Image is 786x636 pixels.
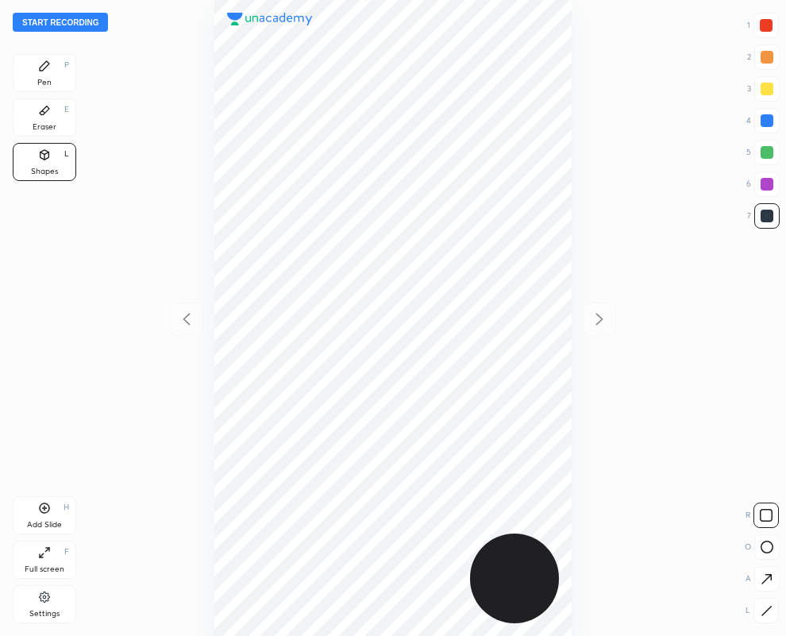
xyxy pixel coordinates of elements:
div: O [745,534,780,560]
div: L [746,598,779,623]
div: Add Slide [27,521,62,529]
div: Shapes [31,168,58,175]
div: R [746,503,779,528]
div: F [64,548,69,556]
button: Start recording [13,13,108,32]
img: logo.38c385cc.svg [227,13,313,25]
div: P [64,61,69,69]
div: Eraser [33,123,56,131]
div: 2 [747,44,780,70]
div: H [64,503,69,511]
div: E [64,106,69,114]
div: A [746,566,780,592]
div: Full screen [25,565,64,573]
div: 4 [746,108,780,133]
div: 7 [747,203,780,229]
div: 6 [746,172,780,197]
div: L [64,150,69,158]
div: Pen [37,79,52,87]
div: 5 [746,140,780,165]
div: Settings [29,610,60,618]
div: 1 [747,13,779,38]
div: 3 [747,76,780,102]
